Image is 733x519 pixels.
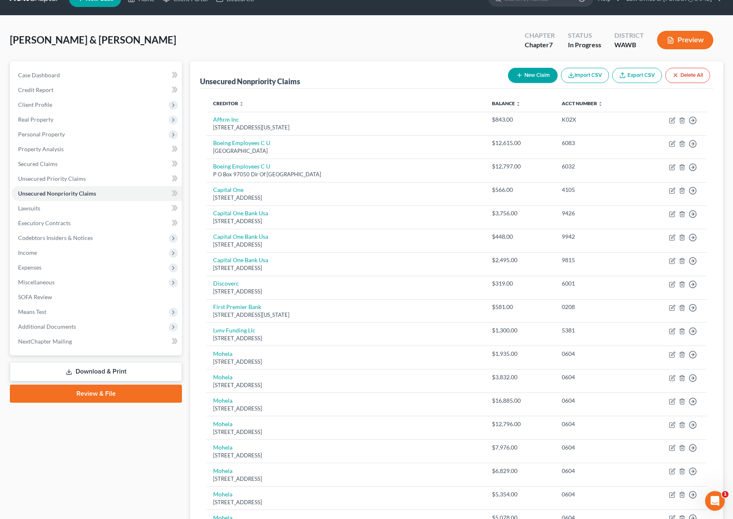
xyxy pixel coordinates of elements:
a: Lvnv Funding Llc [213,327,255,334]
span: Expenses [18,264,41,271]
span: Case Dashboard [18,72,60,78]
a: Mohela [213,444,232,451]
a: Boeing Employees C U [213,139,270,146]
a: Mohela [213,420,232,427]
div: $12,797.00 [492,162,548,171]
span: Unsecured Priority Claims [18,175,86,182]
div: 9815 [562,256,632,264]
span: Codebtors Insiders & Notices [18,234,93,241]
i: unfold_more [516,101,521,106]
a: Mohela [213,491,232,498]
span: 1 [722,491,728,498]
div: 6032 [562,162,632,171]
div: Chapter [525,31,555,40]
div: [STREET_ADDRESS] [213,241,479,249]
a: Discoverc [213,280,239,287]
div: [STREET_ADDRESS] [213,334,479,342]
div: 9426 [562,209,632,217]
span: Miscellaneous [18,279,55,286]
a: Mohela [213,467,232,474]
div: In Progress [568,40,601,50]
div: $566.00 [492,186,548,194]
a: NextChapter Mailing [11,334,182,349]
a: Lawsuits [11,201,182,216]
button: Delete All [665,68,710,83]
div: 0604 [562,420,632,428]
div: $1,935.00 [492,350,548,358]
div: $3,832.00 [492,373,548,381]
div: $843.00 [492,115,548,124]
div: 0208 [562,303,632,311]
a: Mohela [213,374,232,381]
div: District [614,31,644,40]
span: NextChapter Mailing [18,338,72,345]
div: $3,756.00 [492,209,548,217]
div: Status [568,31,601,40]
button: New Claim [508,68,558,83]
a: Affirm Inc [213,116,239,123]
div: [GEOGRAPHIC_DATA] [213,147,479,155]
div: $581.00 [492,303,548,311]
div: $319.00 [492,279,548,288]
span: Real Property [18,116,53,123]
span: 7 [549,41,553,48]
div: 0604 [562,373,632,381]
a: Boeing Employees C U [213,163,270,170]
span: Credit Report [18,86,53,93]
div: [STREET_ADDRESS] [213,475,479,483]
a: Case Dashboard [11,68,182,83]
div: WAWB [614,40,644,50]
div: [STREET_ADDRESS] [213,217,479,225]
span: Income [18,249,37,256]
div: 5381 [562,326,632,334]
div: K02X [562,115,632,124]
span: Personal Property [18,131,65,138]
a: Mohela [213,350,232,357]
div: [STREET_ADDRESS] [213,452,479,459]
span: SOFA Review [18,293,52,300]
div: [STREET_ADDRESS] [213,264,479,272]
div: $2,495.00 [492,256,548,264]
div: 6083 [562,139,632,147]
div: $12,615.00 [492,139,548,147]
div: $12,796.00 [492,420,548,428]
a: Secured Claims [11,157,182,171]
a: Credit Report [11,83,182,97]
div: Chapter [525,40,555,50]
a: Creditor unfold_more [213,100,244,106]
div: [STREET_ADDRESS][US_STATE] [213,311,479,319]
a: SOFA Review [11,290,182,304]
a: Review & File [10,385,182,403]
span: Executory Contracts [18,219,71,226]
button: Import CSV [561,68,609,83]
div: 0604 [562,397,632,405]
a: Capital One [213,186,244,193]
a: Executory Contracts [11,216,182,231]
a: Unsecured Nonpriority Claims [11,186,182,201]
a: Balance unfold_more [492,100,521,106]
iframe: Intercom live chat [705,491,725,511]
a: Capital One Bank Usa [213,256,268,263]
div: [STREET_ADDRESS] [213,194,479,202]
a: First Premier Bank [213,303,261,310]
div: [STREET_ADDRESS] [213,288,479,295]
a: Capital One Bank Usa [213,233,268,240]
div: [STREET_ADDRESS] [213,358,479,366]
span: [PERSON_NAME] & [PERSON_NAME] [10,34,176,46]
div: 0604 [562,490,632,498]
span: Additional Documents [18,323,76,330]
span: Secured Claims [18,160,57,167]
button: Preview [657,31,713,49]
div: Unsecured Nonpriority Claims [200,76,300,86]
div: 0604 [562,467,632,475]
div: P O Box 97050 Dir Of [GEOGRAPHIC_DATA] [213,171,479,178]
span: Unsecured Nonpriority Claims [18,190,96,197]
a: Property Analysis [11,142,182,157]
div: $7,976.00 [492,443,548,452]
span: Property Analysis [18,145,64,152]
span: Client Profile [18,101,52,108]
div: $1,300.00 [492,326,548,334]
div: $16,885.00 [492,397,548,405]
a: Unsecured Priority Claims [11,171,182,186]
span: Lawsuits [18,205,40,212]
